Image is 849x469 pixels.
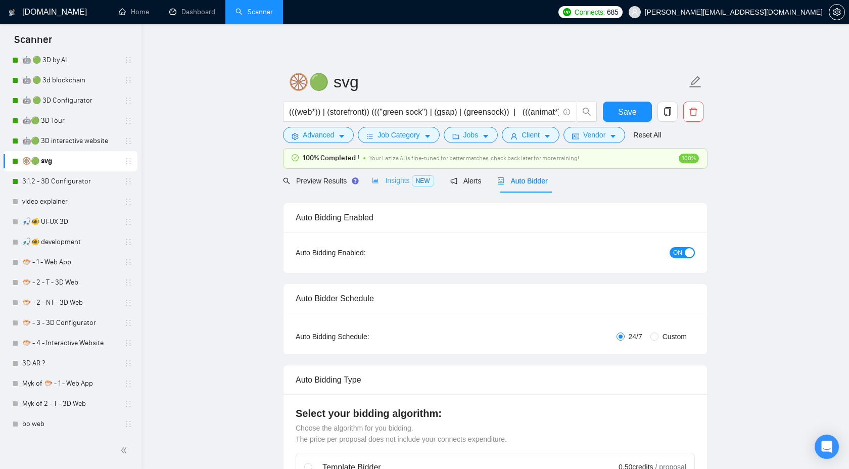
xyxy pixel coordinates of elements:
a: Myk of 2 - T - 3D Web [22,394,118,414]
span: 24/7 [625,331,646,342]
div: Auto Bidding Schedule: [296,331,429,342]
span: holder [124,339,132,347]
span: holder [124,258,132,266]
span: NEW [412,175,434,186]
span: Vendor [583,129,605,140]
button: userClientcaret-down [502,127,559,143]
span: holder [124,198,132,206]
span: area-chart [372,177,379,184]
span: delete [684,107,703,116]
a: 🐡 - 1 - Web App [22,252,118,272]
span: holder [124,359,132,367]
button: folderJobscaret-down [444,127,498,143]
span: Scanner [6,32,60,54]
button: Save [603,102,652,122]
span: Client [522,129,540,140]
span: caret-down [338,132,345,140]
button: search [577,102,597,122]
span: double-left [120,445,130,455]
span: 100% [679,154,699,163]
a: Reset All [633,129,661,140]
span: notification [450,177,457,184]
button: barsJob Categorycaret-down [358,127,439,143]
span: Job Category [378,129,419,140]
span: holder [124,299,132,307]
span: holder [124,97,132,105]
span: holder [124,380,132,388]
button: delete [683,102,703,122]
img: upwork-logo.png [563,8,571,16]
span: Custom [658,331,691,342]
span: holder [124,400,132,408]
span: Jobs [463,129,479,140]
span: holder [124,117,132,125]
span: bars [366,132,373,140]
button: settingAdvancedcaret-down [283,127,354,143]
a: 🤖🟢 3D Tour [22,111,118,131]
div: Tooltip anchor [351,176,360,185]
a: 🤖 🟢 3D Configurator [22,90,118,111]
span: edit [689,75,702,88]
a: 3D AR ? [22,353,118,373]
button: copy [657,102,678,122]
a: 🎣🐠 UI-UX 3D [22,212,118,232]
span: info-circle [563,109,570,115]
a: 🐡 - 3 - 3D Configurator [22,313,118,333]
button: idcardVendorcaret-down [563,127,625,143]
a: video explainer [22,192,118,212]
span: 685 [607,7,618,18]
a: bo web [22,414,118,434]
span: Connects: [575,7,605,18]
span: Advanced [303,129,334,140]
span: holder [124,56,132,64]
span: holder [124,420,132,428]
span: idcard [572,132,579,140]
a: 🤖🟢 3D interactive website [22,131,118,151]
span: holder [124,218,132,226]
span: Preview Results [283,177,356,185]
span: caret-down [482,132,489,140]
a: 🤖 🟢 3D by AI [22,50,118,70]
span: copy [658,107,677,116]
input: Scanner name... [289,69,687,95]
span: folder [452,132,459,140]
span: robot [497,177,504,184]
span: 100% Completed ! [303,153,359,164]
span: Your Laziza AI is fine-tuned for better matches, check back later for more training! [369,155,579,162]
button: setting [829,4,845,20]
a: 3.1.2 - 3D Configurator [22,171,118,192]
span: holder [124,157,132,165]
span: caret-down [424,132,431,140]
a: searchScanner [235,8,273,16]
a: 🐡 - 2 - T - 3D Web [22,272,118,293]
span: holder [124,319,132,327]
a: 🛞🟢 svg [22,151,118,171]
span: Save [618,106,636,118]
span: Insights [372,176,434,184]
a: 🐡 - 2 - NT - 3D Web [22,293,118,313]
span: caret-down [609,132,617,140]
a: setting [829,8,845,16]
div: Auto Bidder Schedule [296,284,695,313]
span: Choose the algorithm for you bidding. The price per proposal does not include your connects expen... [296,424,507,443]
h4: Select your bidding algorithm: [296,406,695,420]
span: user [510,132,517,140]
a: 🐡 - 4 - Interactive Website [22,333,118,353]
span: holder [124,137,132,145]
span: Alerts [450,177,482,185]
span: ON [673,247,682,258]
a: 🤖 🟢 3d blockchain [22,70,118,90]
span: holder [124,278,132,287]
img: logo [9,5,16,21]
a: homeHome [119,8,149,16]
div: Auto Bidding Enabled [296,203,695,232]
span: holder [124,238,132,246]
span: Auto Bidder [497,177,547,185]
div: Auto Bidding Type [296,365,695,394]
span: user [631,9,638,16]
a: 🎣🐠 development [22,232,118,252]
a: Myk of 🐡 - 1 - Web App [22,373,118,394]
div: Open Intercom Messenger [815,435,839,459]
span: search [577,107,596,116]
